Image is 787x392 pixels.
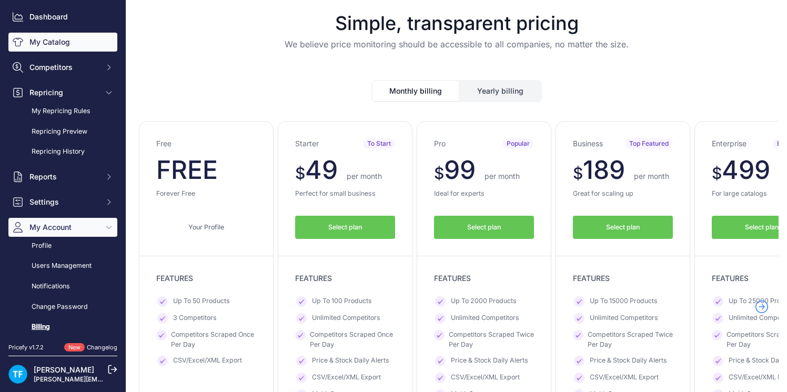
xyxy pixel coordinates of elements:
[156,138,171,149] h3: Free
[29,222,98,233] span: My Account
[573,138,603,149] h3: Business
[451,313,519,324] span: Unlimited Competitors
[135,38,779,51] p: We believe price monitoring should be accessible to all companies, no matter the size.
[8,33,117,52] a: My Catalog
[156,189,256,199] p: Forever Free
[449,330,534,349] span: Competitors Scraped Twice Per Day
[295,164,305,183] span: $
[310,330,395,349] span: Competitors Scraped Once Per Day
[347,172,382,180] span: per month
[156,216,256,239] a: Your Profile
[173,313,217,324] span: 3 Competitors
[502,138,534,149] span: Popular
[573,216,673,239] button: Select plan
[451,296,517,307] span: Up To 2000 Products
[29,197,98,207] span: Settings
[173,356,242,366] span: CSV/Excel/XML Export
[8,143,117,161] a: Repricing History
[8,343,44,352] div: Pricefy v1.7.2
[712,138,746,149] h3: Enterprise
[583,154,625,185] span: 189
[363,138,395,149] span: To Start
[8,298,117,316] a: Change Password
[295,216,395,239] button: Select plan
[8,218,117,237] button: My Account
[8,83,117,102] button: Repricing
[8,58,117,77] button: Competitors
[328,223,362,233] span: Select plan
[34,375,248,383] a: [PERSON_NAME][EMAIL_ADDRESS][PERSON_NAME][DOMAIN_NAME]
[29,62,98,73] span: Competitors
[295,273,395,284] p: FEATURES
[590,296,658,307] span: Up To 15000 Products
[312,356,389,366] span: Price & Stock Daily Alerts
[64,343,85,352] span: New
[634,172,669,180] span: per month
[573,164,583,183] span: $
[722,154,770,185] span: 499
[173,296,230,307] span: Up To 50 Products
[135,13,779,34] h1: Simple, transparent pricing
[434,138,446,149] h3: Pro
[434,189,534,199] p: Ideal for experts
[8,167,117,186] button: Reports
[372,81,459,101] button: Monthly billing
[451,373,520,383] span: CSV/Excel/XML Export
[460,81,541,101] button: Yearly billing
[467,223,501,233] span: Select plan
[8,123,117,141] a: Repricing Preview
[8,237,117,255] a: Profile
[745,223,779,233] span: Select plan
[87,344,117,351] a: Changelog
[590,313,658,324] span: Unlimited Competitors
[156,273,256,284] p: FEATURES
[312,373,381,383] span: CSV/Excel/XML Export
[8,102,117,120] a: My Repricing Rules
[590,373,659,383] span: CSV/Excel/XML Export
[625,138,673,149] span: Top Featured
[29,87,98,98] span: Repricing
[8,277,117,296] a: Notifications
[606,223,640,233] span: Select plan
[34,365,94,374] a: [PERSON_NAME]
[8,193,117,212] button: Settings
[573,189,673,199] p: Great for scaling up
[8,7,117,26] a: Dashboard
[171,330,256,349] span: Competitors Scraped Once Per Day
[8,318,117,336] a: Billing
[588,330,673,349] span: Competitors Scraped Twice Per Day
[156,154,218,185] span: FREE
[444,154,476,185] span: 99
[295,189,395,199] p: Perfect for small business
[590,356,667,366] span: Price & Stock Daily Alerts
[712,164,722,183] span: $
[29,172,98,182] span: Reports
[434,216,534,239] button: Select plan
[485,172,520,180] span: per month
[295,138,319,149] h3: Starter
[312,296,372,307] span: Up To 100 Products
[434,164,444,183] span: $
[8,257,117,275] a: Users Management
[434,273,534,284] p: FEATURES
[312,313,380,324] span: Unlimited Competitors
[573,273,673,284] p: FEATURES
[305,154,338,185] span: 49
[451,356,528,366] span: Price & Stock Daily Alerts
